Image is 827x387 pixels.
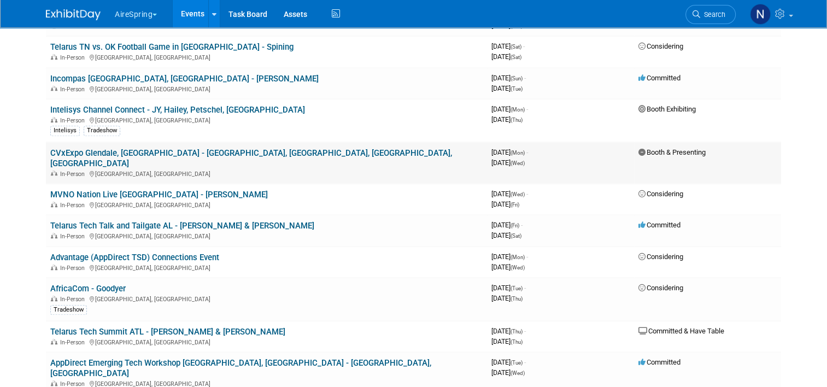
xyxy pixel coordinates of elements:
img: In-Person Event [51,54,57,60]
span: [DATE] [491,84,523,92]
span: [DATE] [491,358,526,366]
span: [DATE] [491,52,521,61]
span: (Thu) [511,117,523,123]
span: (Thu) [511,339,523,345]
span: (Mon) [511,254,525,260]
span: Committed [638,221,681,229]
span: Committed [638,358,681,366]
div: Intelisys [50,126,80,136]
a: CVxExpo Glendale, [GEOGRAPHIC_DATA] - [GEOGRAPHIC_DATA], [GEOGRAPHIC_DATA], [GEOGRAPHIC_DATA], [G... [50,148,452,168]
span: (Fri) [511,202,519,208]
div: [GEOGRAPHIC_DATA], [GEOGRAPHIC_DATA] [50,52,483,61]
img: ExhibitDay [46,9,101,20]
span: (Wed) [511,370,525,376]
span: Virtual [60,23,80,30]
span: In-Person [60,233,88,240]
span: Considering [638,190,683,198]
div: [GEOGRAPHIC_DATA], [GEOGRAPHIC_DATA] [50,169,483,178]
div: [GEOGRAPHIC_DATA], [GEOGRAPHIC_DATA] [50,337,483,346]
span: In-Person [60,296,88,303]
span: In-Person [60,265,88,272]
span: In-Person [60,54,88,61]
span: [DATE] [491,284,526,292]
a: AfricaCom - Goodyer [50,284,126,294]
div: [GEOGRAPHIC_DATA], [GEOGRAPHIC_DATA] [50,263,483,272]
span: [DATE] [491,253,528,261]
div: [GEOGRAPHIC_DATA], [GEOGRAPHIC_DATA] [50,200,483,209]
img: In-Person Event [51,296,57,301]
a: Telarus TN vs. OK Football Game in [GEOGRAPHIC_DATA] - Spining [50,42,294,52]
span: (Fri) [511,222,519,228]
span: - [526,253,528,261]
img: In-Person Event [51,265,57,270]
span: [DATE] [491,105,528,113]
span: [DATE] [491,337,523,345]
span: [DATE] [491,148,528,156]
span: [DATE] [491,263,525,271]
a: Incompas [GEOGRAPHIC_DATA], [GEOGRAPHIC_DATA] - [PERSON_NAME] [50,74,319,84]
span: (Tue) [511,360,523,366]
a: Advantage (AppDirect TSD) Connections Event [50,253,219,262]
img: In-Person Event [51,233,57,238]
span: [DATE] [491,294,523,302]
a: Search [685,5,736,24]
span: (Thu) [511,329,523,335]
span: (Thu) [511,23,523,29]
span: (Thu) [511,296,523,302]
div: [GEOGRAPHIC_DATA], [GEOGRAPHIC_DATA] [50,115,483,124]
span: In-Person [60,86,88,93]
img: In-Person Event [51,86,57,91]
span: [DATE] [491,159,525,167]
span: (Sat) [511,233,521,239]
img: Natalie Pyron [750,4,771,25]
div: Tradeshow [84,126,120,136]
span: Considering [638,284,683,292]
span: (Mon) [511,107,525,113]
span: (Sun) [511,75,523,81]
span: Committed & Have Table [638,327,724,335]
span: In-Person [60,171,88,178]
div: Tradeshow [50,305,87,315]
span: (Wed) [511,265,525,271]
span: - [524,358,526,366]
a: Intelisys Channel Connect - JY, Hailey, Petschel, [GEOGRAPHIC_DATA] [50,105,305,115]
div: [GEOGRAPHIC_DATA], [GEOGRAPHIC_DATA] [50,231,483,240]
img: In-Person Event [51,202,57,207]
span: Booth Exhibiting [638,105,696,113]
span: [DATE] [491,221,523,229]
img: In-Person Event [51,117,57,122]
span: In-Person [60,339,88,346]
span: - [524,327,526,335]
img: In-Person Event [51,339,57,344]
a: MVNO Nation Live [GEOGRAPHIC_DATA] - [PERSON_NAME] [50,190,268,200]
span: [DATE] [491,74,526,82]
span: [DATE] [491,368,525,377]
span: Committed [638,74,681,82]
span: [DATE] [491,200,519,208]
span: [DATE] [491,327,526,335]
span: Booth & Presenting [638,148,706,156]
span: - [523,42,525,50]
span: - [524,74,526,82]
span: - [526,190,528,198]
span: Considering [638,253,683,261]
span: [DATE] [491,42,525,50]
span: Search [700,10,725,19]
span: [DATE] [491,190,528,198]
div: [GEOGRAPHIC_DATA], [GEOGRAPHIC_DATA] [50,294,483,303]
span: - [521,221,523,229]
a: AppDirect Emerging Tech Workshop [GEOGRAPHIC_DATA], [GEOGRAPHIC_DATA] - [GEOGRAPHIC_DATA], [GEOGR... [50,358,431,378]
span: [DATE] [491,21,523,30]
span: [DATE] [491,115,523,124]
span: - [526,105,528,113]
img: In-Person Event [51,380,57,386]
div: [GEOGRAPHIC_DATA], [GEOGRAPHIC_DATA] [50,84,483,93]
a: Telarus Tech Talk and Tailgate AL - [PERSON_NAME] & [PERSON_NAME] [50,221,314,231]
a: Telarus Tech Summit ATL - [PERSON_NAME] & [PERSON_NAME] [50,327,285,337]
span: (Wed) [511,191,525,197]
span: (Mon) [511,150,525,156]
span: (Tue) [511,285,523,291]
span: (Wed) [511,160,525,166]
span: (Sat) [511,54,521,60]
span: (Sat) [511,44,521,50]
